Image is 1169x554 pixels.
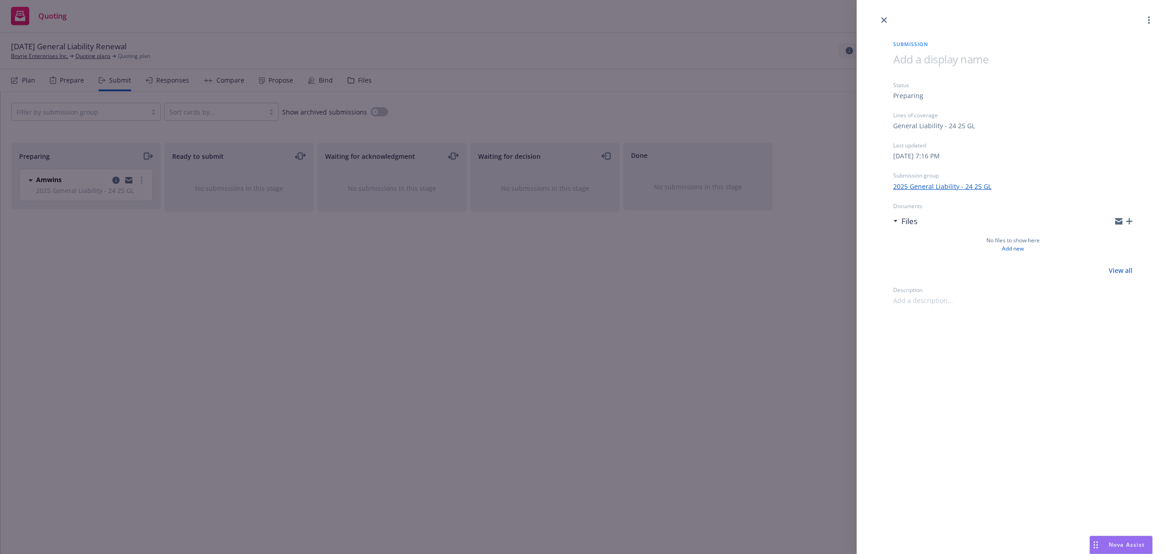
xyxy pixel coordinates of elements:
a: Add new [1002,245,1024,253]
div: General Liability - 24 25 GL [893,121,975,131]
div: Drag to move [1090,536,1101,554]
div: Lines of coverage [893,111,1132,119]
a: View all [1109,266,1132,275]
a: more [1143,15,1154,26]
div: Files [893,215,917,227]
div: Description [893,286,1132,294]
button: Nova Assist [1090,536,1153,554]
a: 2025 General Liability - 24 25 GL [893,182,991,191]
span: No files to show here [986,236,1040,245]
div: Documents [893,202,1132,210]
h3: Files [901,215,917,227]
div: Submission group [893,172,1132,179]
div: [DATE] 7:16 PM [893,151,940,161]
a: close [879,15,890,26]
div: Status [893,81,1132,89]
span: Nova Assist [1109,541,1145,549]
span: Submission [893,40,1132,48]
div: Preparing [893,91,923,100]
div: Last updated [893,141,1132,149]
